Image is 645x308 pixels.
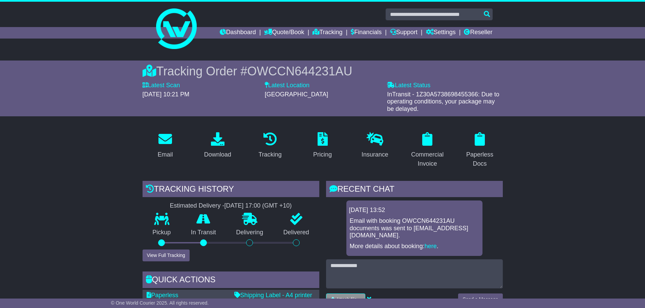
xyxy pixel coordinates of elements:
a: Email [153,130,177,162]
a: Reseller [464,27,492,39]
div: Email [157,150,173,159]
span: [DATE] 10:21 PM [143,91,190,98]
p: Email with booking OWCCN644231AU documents was sent to [EMAIL_ADDRESS][DOMAIN_NAME]. [350,217,479,239]
div: Estimated Delivery - [143,202,319,210]
div: Quick Actions [143,271,319,290]
div: Commercial Invoice [409,150,446,168]
label: Latest Scan [143,82,180,89]
span: [GEOGRAPHIC_DATA] [265,91,328,98]
p: Delivered [273,229,319,236]
div: Insurance [362,150,388,159]
div: Tracking Order # [143,64,503,78]
a: Support [390,27,417,39]
a: Dashboard [220,27,256,39]
p: Delivering [226,229,274,236]
a: Commercial Invoice [405,130,450,171]
a: Insurance [357,130,393,162]
span: OWCCN644231AU [247,64,352,78]
button: Send a Message [458,293,502,305]
p: More details about booking: . [350,243,479,250]
a: Download [200,130,236,162]
div: Pricing [313,150,332,159]
p: Pickup [143,229,181,236]
div: [DATE] 17:00 (GMT +10) [224,202,292,210]
label: Latest Status [387,82,430,89]
div: Paperless Docs [461,150,498,168]
a: Tracking [313,27,342,39]
div: Tracking history [143,181,319,199]
div: Tracking [258,150,281,159]
a: Paperless [147,292,178,299]
a: Paperless Docs [457,130,503,171]
a: Tracking [254,130,286,162]
span: InTransit - 1Z30A5738698455366: Due to operating conditions, your package may be delayed. [387,91,499,112]
div: RECENT CHAT [326,181,503,199]
a: Shipping Label - A4 printer [234,292,312,299]
div: Download [204,150,231,159]
a: Settings [426,27,456,39]
a: Financials [351,27,382,39]
a: Pricing [309,130,336,162]
button: View Full Tracking [143,250,190,261]
div: [DATE] 13:52 [349,207,480,214]
p: In Transit [181,229,226,236]
span: © One World Courier 2025. All rights reserved. [111,300,209,306]
label: Latest Location [265,82,309,89]
a: Quote/Book [264,27,304,39]
a: here [425,243,437,250]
